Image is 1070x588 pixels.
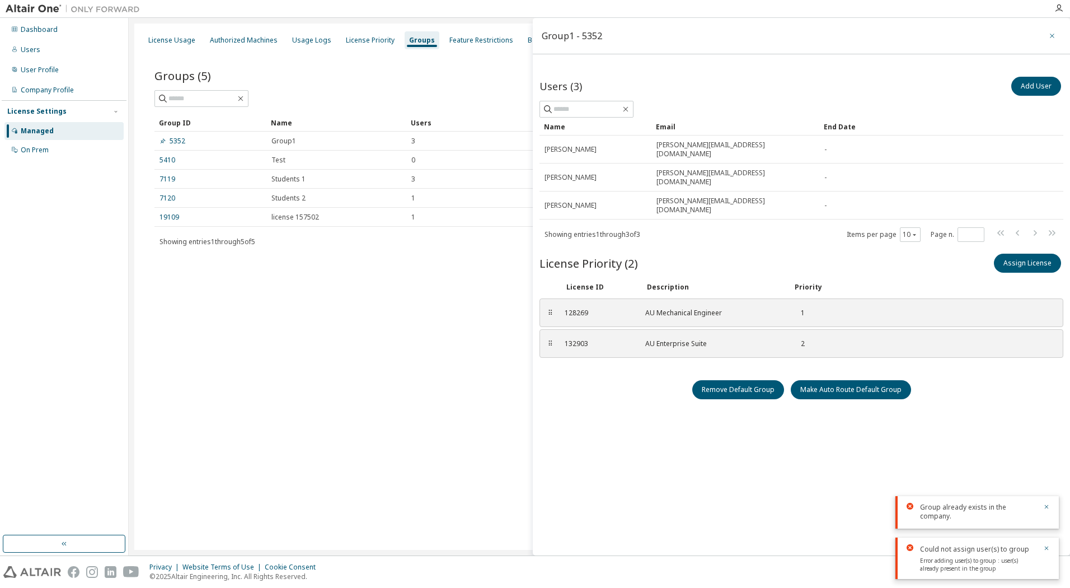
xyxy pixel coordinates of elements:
div: Website Terms of Use [182,563,265,572]
button: Make Auto Route Default Group [791,380,911,399]
span: Group1 [271,137,296,146]
div: Email [656,118,815,136]
span: 3 [411,137,415,146]
div: Group already exists in the company. [920,503,1036,521]
button: 10 [903,230,918,239]
img: altair_logo.svg [3,566,61,578]
div: User Profile [21,66,59,74]
a: 7120 [159,194,175,203]
div: Authorized Machines [210,36,278,45]
span: - [824,201,827,210]
span: Showing entries 1 through 5 of 5 [159,237,255,246]
span: [PERSON_NAME] [545,173,597,182]
span: Test [271,156,285,165]
div: Feature Restrictions [449,36,513,45]
div: License Usage [148,36,195,45]
div: License Priority [346,36,395,45]
div: 132903 [565,339,632,348]
div: 1 [793,309,805,318]
span: Students 2 [271,194,306,203]
button: Remove Default Group [692,380,784,399]
div: Group1 - 5352 [542,31,602,40]
img: youtube.svg [123,566,139,578]
div: End Date [824,118,1032,136]
div: Group ID [159,114,262,132]
div: Groups [409,36,435,45]
button: Assign License [994,254,1061,273]
div: Users [411,114,1013,132]
div: On Prem [21,146,49,155]
div: License ID [566,283,633,292]
span: 1 [411,213,415,222]
div: ⠿ [547,339,553,348]
span: - [824,145,827,154]
img: facebook.svg [68,566,79,578]
div: Company Profile [21,86,74,95]
div: ⠿ [547,309,553,318]
div: Error adding user(s) to group : user(s) already present in the group [920,556,1036,572]
img: linkedin.svg [105,566,116,578]
div: Cookie Consent [265,563,322,572]
span: License Priority (2) [539,255,638,271]
span: Page n. [931,227,984,242]
div: 2 [793,339,805,348]
a: 5410 [159,156,175,165]
span: [PERSON_NAME][EMAIL_ADDRESS][DOMAIN_NAME] [656,141,814,158]
span: [PERSON_NAME][EMAIL_ADDRESS][DOMAIN_NAME] [656,197,814,214]
div: Managed [21,127,54,136]
span: Showing entries 1 through 3 of 3 [545,230,640,239]
button: Add User [1011,77,1061,96]
a: 19109 [159,213,179,222]
span: license 157502 [271,213,319,222]
div: License Settings [7,107,67,116]
span: Items per page [847,227,921,242]
div: Privacy [149,563,182,572]
div: Priority [795,283,822,292]
div: 128269 [565,309,632,318]
a: 7119 [159,175,175,184]
span: - [824,173,827,182]
div: Borrow Settings [528,36,580,45]
div: Name [544,118,647,136]
span: Users (3) [539,80,582,93]
span: 0 [411,156,415,165]
div: Dashboard [21,25,58,34]
span: Groups (5) [154,68,211,83]
span: 3 [411,175,415,184]
span: [PERSON_NAME] [545,145,597,154]
a: 5352 [159,137,185,146]
span: [PERSON_NAME][EMAIL_ADDRESS][DOMAIN_NAME] [656,169,814,186]
img: instagram.svg [86,566,98,578]
div: Name [271,114,402,132]
div: AU Enterprise Suite [645,339,780,348]
div: Usage Logs [292,36,331,45]
div: AU Mechanical Engineer [645,309,780,318]
div: Users [21,45,40,54]
span: Students 1 [271,175,306,184]
img: Altair One [6,3,146,15]
span: [PERSON_NAME] [545,201,597,210]
p: © 2025 Altair Engineering, Inc. All Rights Reserved. [149,572,322,581]
span: 1 [411,194,415,203]
div: Description [647,283,781,292]
div: Could not assign user(s) to group [920,544,1036,554]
